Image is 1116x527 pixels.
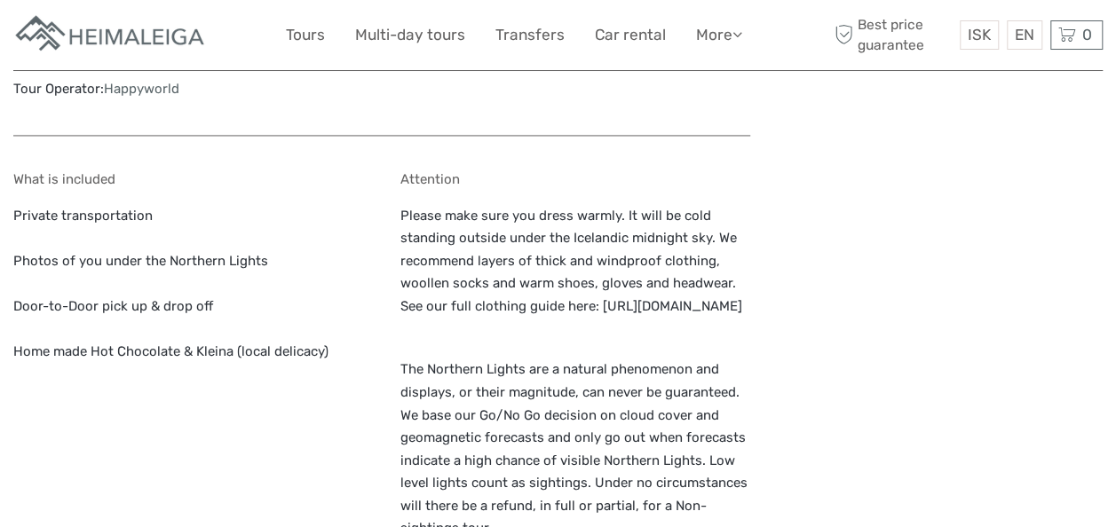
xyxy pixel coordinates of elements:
[286,22,325,48] a: Tours
[968,26,991,43] span: ISK
[25,31,201,45] p: We're away right now. Please check back later!
[830,15,955,54] span: Best price guarantee
[696,22,742,48] a: More
[13,171,363,187] h5: What is included
[495,22,565,48] a: Transfers
[13,13,209,57] img: Apartments in Reykjavik
[204,28,226,49] button: Open LiveChat chat widget
[13,205,363,364] p: Private transportation Photos of you under the Northern Lights Door-to-Door pick up & drop off Ho...
[1007,20,1042,50] div: EN
[595,22,666,48] a: Car rental
[400,205,750,319] p: Please make sure you dress warmly. It will be cold standing outside under the Icelandic midnight ...
[355,22,465,48] a: Multi-day tours
[104,81,179,97] a: Happyworld
[13,80,363,98] div: Tour Operator:
[400,171,750,187] h5: Attention
[1080,26,1095,43] span: 0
